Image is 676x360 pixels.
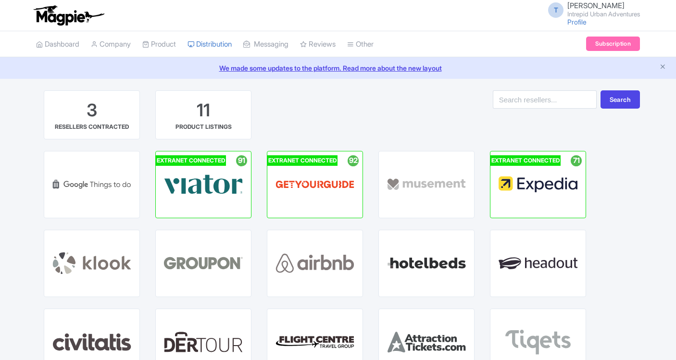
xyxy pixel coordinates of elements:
img: logo-ab69f6fb50320c5b225c76a69d11143b.png [31,5,106,26]
button: Close announcement [659,62,666,73]
a: Messaging [243,31,288,58]
a: EXTRANET CONNECTED 91 [155,151,251,218]
input: Search resellers... [493,90,597,109]
a: Subscription [586,37,640,51]
a: Reviews [300,31,336,58]
div: 11 [197,99,210,123]
a: T [PERSON_NAME] Intrepid Urban Adventures [542,2,640,17]
div: PRODUCT LISTINGS [175,123,232,131]
div: 3 [87,99,97,123]
a: Profile [567,18,587,26]
a: We made some updates to the platform. Read more about the new layout [6,63,670,73]
a: 11 PRODUCT LISTINGS [155,90,251,139]
div: RESELLERS CONTRACTED [55,123,129,131]
span: T [548,2,563,18]
a: Dashboard [36,31,79,58]
a: Company [91,31,131,58]
a: Other [347,31,374,58]
a: EXTRANET CONNECTED 92 [267,151,363,218]
span: [PERSON_NAME] [567,1,625,10]
small: Intrepid Urban Adventures [567,11,640,17]
a: 3 RESELLERS CONTRACTED [44,90,140,139]
a: Distribution [188,31,232,58]
a: Product [142,31,176,58]
a: EXTRANET CONNECTED 71 [490,151,586,218]
button: Search [601,90,640,109]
